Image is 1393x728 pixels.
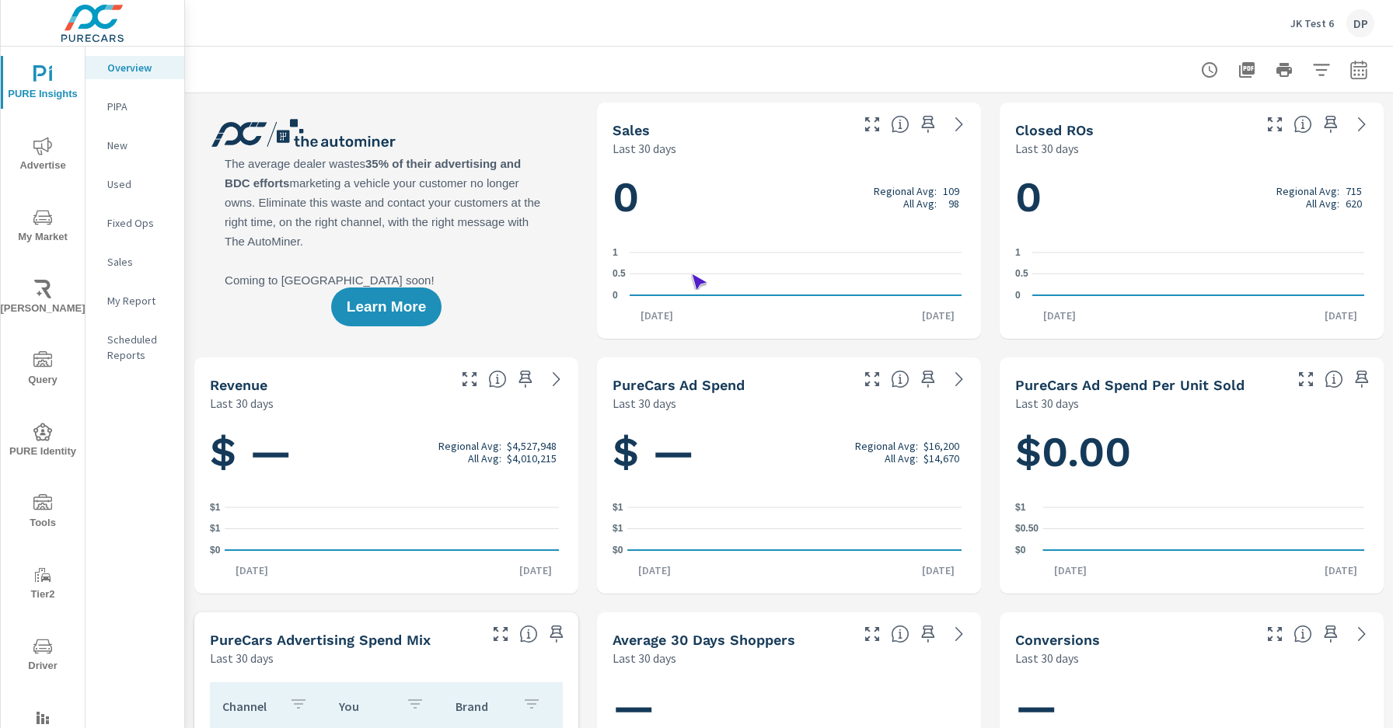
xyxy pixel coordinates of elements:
p: Last 30 days [613,649,676,667]
span: Number of vehicles sold by the dealership over the selected date range. [Source: This data is sou... [891,115,909,134]
p: $4,527,948 [507,440,557,452]
h5: PureCars Ad Spend Per Unit Sold [1015,377,1245,393]
span: Total cost of media for all PureCars channels for the selected dealership group over the selected... [891,370,909,388]
span: Save this to your personalized report [1318,622,1343,646]
p: [DATE] [1314,563,1368,578]
h1: 0 [613,171,965,224]
div: DP [1346,9,1374,37]
p: Last 30 days [1015,139,1079,158]
span: Save this to your personalized report [1318,112,1343,137]
p: [DATE] [508,563,563,578]
p: Used [107,176,172,192]
p: [DATE] [1043,563,1098,578]
h1: $ — [210,426,563,479]
div: Fixed Ops [86,211,184,235]
span: PURE Insights [5,65,80,103]
p: $16,200 [923,440,959,452]
text: $1 [613,524,623,535]
text: 1 [1015,247,1021,258]
text: $0 [1015,545,1026,556]
p: Last 30 days [613,394,676,413]
button: Make Fullscreen [1262,622,1287,646]
button: "Export Report to PDF" [1231,54,1262,85]
span: Total sales revenue over the selected date range. [Source: This data is sourced from the dealer’s... [488,370,507,388]
h5: Average 30 Days Shoppers [613,632,795,648]
span: Save this to your personalized report [916,622,941,646]
p: [DATE] [1032,308,1087,323]
span: The number of dealer-specified goals completed by a visitor. [Source: This data is provided by th... [1293,625,1312,643]
button: Make Fullscreen [860,367,885,392]
p: [DATE] [225,563,279,578]
p: 98 [948,197,959,210]
button: Make Fullscreen [860,622,885,646]
p: Last 30 days [210,394,274,413]
span: Tools [5,494,80,532]
span: Save this to your personalized report [544,622,569,646]
p: Overview [107,60,172,75]
text: $1 [210,502,221,513]
span: Number of Repair Orders Closed by the selected dealership group over the selected time range. [So... [1293,115,1312,134]
span: A rolling 30 day total of daily Shoppers on the dealership website, averaged over the selected da... [891,625,909,643]
h5: Sales [613,122,650,138]
div: Scheduled Reports [86,328,184,367]
text: 0.5 [1015,269,1028,280]
button: Select Date Range [1343,54,1374,85]
p: [DATE] [911,563,965,578]
span: Learn More [347,300,426,314]
p: Regional Avg: [874,185,937,197]
p: 715 [1346,185,1362,197]
p: Last 30 days [210,649,274,667]
text: $0 [613,545,623,556]
span: My Market [5,208,80,246]
p: You [339,698,393,714]
button: Make Fullscreen [457,367,482,392]
text: 0.5 [613,269,626,280]
a: See more details in report [1349,112,1374,137]
p: My Report [107,293,172,308]
h1: $0.00 [1015,426,1368,479]
h5: PureCars Ad Spend [613,377,745,393]
span: [PERSON_NAME] [5,280,80,318]
button: Make Fullscreen [488,622,513,646]
p: Last 30 days [1015,649,1079,667]
p: All Avg: [885,452,918,465]
button: Learn More [331,287,442,326]
a: See more details in report [947,622,972,646]
p: [DATE] [1314,308,1368,323]
h5: Conversions [1015,632,1100,648]
p: $4,010,215 [507,452,557,465]
span: Save this to your personalized report [916,112,941,137]
div: Overview [86,56,184,79]
p: Regional Avg: [855,440,918,452]
h1: 0 [1015,171,1368,224]
p: All Avg: [1306,197,1339,210]
a: See more details in report [544,367,569,392]
span: Query [5,351,80,389]
p: Regional Avg: [1276,185,1339,197]
button: Make Fullscreen [860,112,885,137]
p: 620 [1346,197,1362,210]
p: [DATE] [630,308,684,323]
a: See more details in report [947,112,972,137]
div: My Report [86,289,184,312]
div: PIPA [86,95,184,118]
a: See more details in report [947,367,972,392]
h5: PureCars Advertising Spend Mix [210,632,431,648]
p: Sales [107,254,172,270]
p: PIPA [107,99,172,114]
p: JK Test 6 [1290,16,1334,30]
p: Fixed Ops [107,215,172,231]
span: Save this to your personalized report [916,367,941,392]
div: Used [86,172,184,196]
button: Make Fullscreen [1293,367,1318,392]
h5: Revenue [210,377,267,393]
span: Tier2 [5,566,80,604]
text: $0.50 [1015,524,1039,535]
p: Last 30 days [1015,394,1079,413]
h5: Closed ROs [1015,122,1094,138]
p: [DATE] [627,563,682,578]
p: Regional Avg: [438,440,501,452]
p: Channel [222,698,277,714]
button: Print Report [1269,54,1300,85]
p: New [107,138,172,153]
